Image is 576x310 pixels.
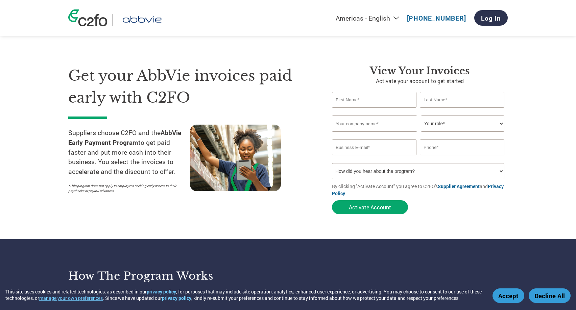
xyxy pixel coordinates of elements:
button: Accept [493,288,524,303]
div: Invalid last name or last name is too long [420,108,504,113]
h1: Get your AbbVie invoices paid early with C2FO [68,65,312,108]
a: privacy policy [147,288,176,295]
img: AbbVie [118,14,166,26]
div: Invalid company name or company name is too long [332,132,504,137]
p: Activate your account to get started [332,77,508,85]
p: Suppliers choose C2FO and the to get paid faster and put more cash into their business. You selec... [68,128,190,177]
input: Your company name* [332,115,417,132]
img: c2fo logo [68,9,107,26]
a: privacy policy [162,295,191,301]
input: First Name* [332,92,416,108]
div: Inavlid Email Address [332,156,416,160]
button: manage your own preferences [39,295,103,301]
input: Invalid Email format [332,139,416,155]
h3: View Your Invoices [332,65,508,77]
img: supply chain worker [190,125,281,191]
div: Invalid first name or first name is too long [332,108,416,113]
input: Phone* [420,139,504,155]
a: Log In [474,10,508,26]
strong: AbbVie Early Payment Program [68,128,181,147]
button: Activate Account [332,200,408,214]
div: Inavlid Phone Number [420,156,504,160]
p: By clicking "Activate Account" you agree to C2FO's and [332,183,508,197]
a: Privacy Policy [332,183,504,197]
select: Title/Role [421,115,504,132]
input: Last Name* [420,92,504,108]
div: This site uses cookies and related technologies, as described in our , for purposes that may incl... [5,288,483,301]
p: *This program does not apply to employees seeking early access to their paychecks or payroll adva... [68,183,183,193]
a: [PHONE_NUMBER] [407,14,466,22]
a: Supplier Agreement [438,183,480,189]
button: Decline All [529,288,571,303]
h3: How the program works [68,269,280,283]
